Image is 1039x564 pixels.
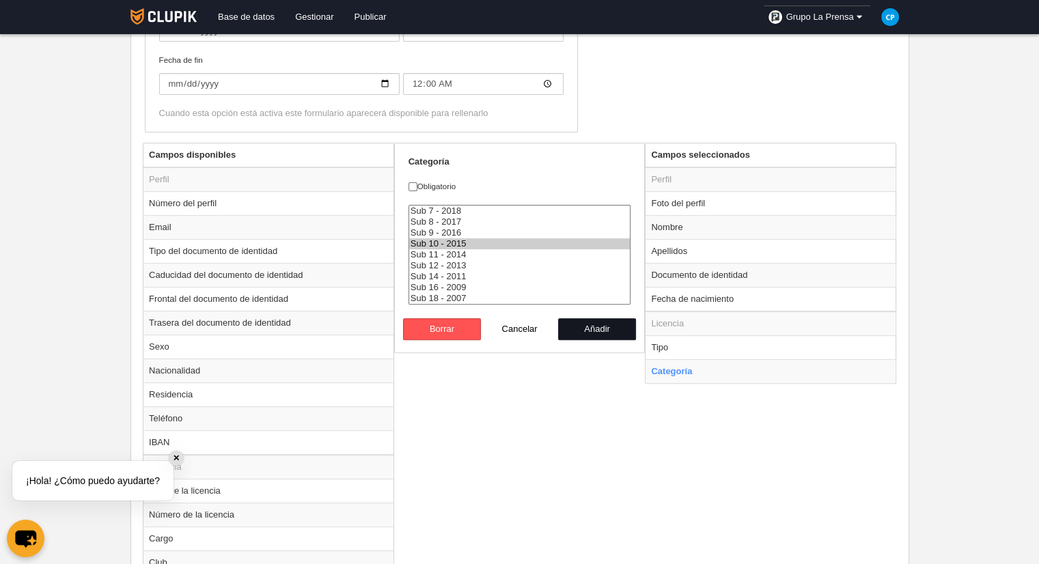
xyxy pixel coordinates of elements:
button: Añadir [558,318,636,340]
label: Fecha de fin [159,54,564,95]
option: Sub 11 - 2014 [409,249,631,260]
td: Perfil [143,167,393,192]
option: Sub 18 - 2007 [409,293,631,304]
td: Foto de la licencia [143,479,393,503]
div: Cuando esta opción está activa este formulario aparecerá disponible para rellenarlo [159,107,564,119]
td: Tipo del documento de identidad [143,239,393,263]
div: ¡Hola! ¿Cómo puedo ayudarte? [12,461,174,500]
option: Sub 16 - 2009 [409,282,631,293]
th: Campos seleccionados [646,143,896,167]
td: Foto del perfil [646,191,896,215]
td: Fecha de nacimiento [646,287,896,311]
a: Grupo La Prensa [763,5,870,29]
div: ✕ [169,451,184,466]
img: Clupik [130,8,197,25]
th: Campos disponibles [143,143,393,167]
option: Sub 10 - 2015 [409,238,631,249]
button: chat-button [7,520,44,557]
img: c2l6ZT0zMHgzMCZmcz05JnRleHQ9Q1AmYmc9MDM5YmU1.png [881,8,899,26]
td: Nacionalidad [143,358,393,382]
td: Sexo [143,335,393,358]
td: Número de la licencia [143,503,393,526]
td: Perfil [646,167,896,192]
td: Tipo [646,335,896,359]
button: Borrar [403,318,481,340]
span: Grupo La Prensa [786,10,853,24]
td: Email [143,215,393,239]
td: Residencia [143,382,393,406]
td: Apellidos [646,239,896,263]
td: IBAN [143,430,393,455]
input: Fecha de fin [159,73,400,95]
option: Sub 14 - 2011 [409,271,631,282]
strong: Categoría [408,156,449,167]
img: OakgMWVUclks.30x30.jpg [768,10,782,24]
button: Cancelar [481,318,559,340]
input: Fecha de fin [403,73,564,95]
td: Nombre [646,215,896,239]
td: Frontal del documento de identidad [143,287,393,311]
td: Caducidad del documento de identidad [143,263,393,287]
td: Teléfono [143,406,393,430]
td: Cargo [143,526,393,550]
input: Obligatorio [408,182,417,191]
td: Licencia [646,311,896,336]
label: Obligatorio [408,180,631,193]
td: Documento de identidad [646,263,896,287]
td: Categoría [646,359,896,383]
td: Licencia [143,455,393,479]
option: Sub 9 - 2016 [409,227,631,238]
option: Sub 12 - 2013 [409,260,631,271]
td: Trasera del documento de identidad [143,311,393,335]
option: Sub 8 - 2017 [409,216,631,227]
td: Número del perfil [143,191,393,215]
option: Sub 7 - 2018 [409,206,631,216]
